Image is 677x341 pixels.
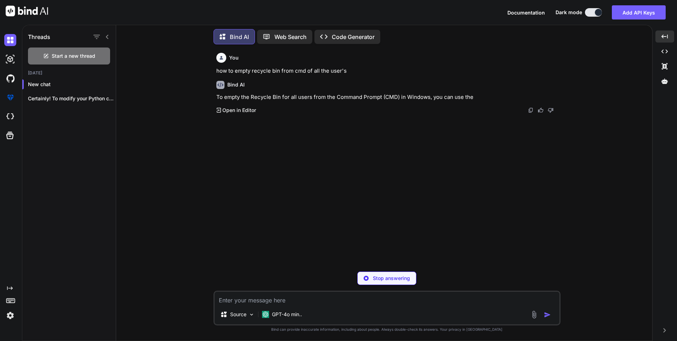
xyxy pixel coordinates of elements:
p: Bind can provide inaccurate information, including about people. Always double-check its answers.... [214,327,561,332]
img: darkAi-studio [4,53,16,65]
button: Documentation [507,9,545,16]
img: icon [544,311,551,318]
span: Documentation [507,10,545,16]
span: Start a new thread [52,52,95,60]
p: GPT-4o min.. [272,311,302,318]
h6: Bind AI [227,81,245,88]
p: Code Generator [332,33,375,41]
p: Source [230,311,246,318]
h6: You [229,54,239,61]
p: Stop answering [373,275,410,282]
p: how to empty recycle bin from cmd of all the user's [216,67,559,75]
img: premium [4,91,16,104]
p: To empty the Recycle Bin for all users from the Command Prompt (CMD) in Windows, you can use the [216,93,559,101]
p: Open in Editor [222,107,256,114]
img: githubDark [4,72,16,84]
img: Pick Models [249,312,255,318]
p: Certainly! To modify your Python code to... [28,95,116,102]
span: Dark mode [556,9,582,16]
h1: Threads [28,33,50,41]
img: darkChat [4,34,16,46]
img: Bind AI [6,6,48,16]
img: settings [4,309,16,322]
h2: [DATE] [22,70,116,76]
p: Web Search [274,33,307,41]
img: GPT-4o mini [262,311,269,318]
p: Bind AI [230,33,249,41]
img: cloudideIcon [4,111,16,123]
img: attachment [530,311,538,319]
img: dislike [548,107,553,113]
button: Add API Keys [612,5,666,19]
p: New chat [28,81,116,88]
img: copy [528,107,534,113]
img: like [538,107,544,113]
